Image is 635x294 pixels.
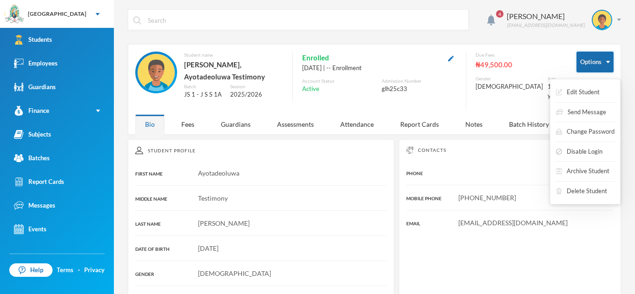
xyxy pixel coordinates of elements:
span: [DATE] [198,244,218,252]
div: Messages [14,201,55,210]
span: [EMAIL_ADDRESS][DOMAIN_NAME] [458,219,568,227]
img: logo [5,5,24,24]
div: JS 1 - J S S 1A [184,90,223,99]
span: PHONE [406,170,423,176]
div: Subjects [14,130,51,139]
div: Age [548,75,562,82]
div: Bio [135,114,165,134]
div: Report Cards [390,114,449,134]
img: STUDENT [593,11,611,29]
img: STUDENT [138,54,175,91]
div: [DATE] | -- Enrollment [302,64,456,73]
button: Options [576,52,614,72]
div: Batch History [499,114,559,134]
div: Students [14,35,52,45]
img: search [133,16,141,25]
div: Gender [476,75,543,82]
div: Student Profile [135,147,387,154]
div: Student name [184,52,283,59]
div: Employees [14,59,58,68]
input: Search [147,10,463,31]
div: ₦49,500.00 [476,59,562,71]
button: Archive Student [555,163,610,180]
div: Session [230,83,283,90]
div: Due Fees [476,52,562,59]
div: Account Status [302,78,377,85]
span: [PERSON_NAME] [198,219,250,227]
button: Edit [445,52,456,63]
div: Events [14,224,46,234]
div: Assessments [267,114,324,134]
span: [DEMOGRAPHIC_DATA] [198,269,271,277]
div: Finance [14,106,49,116]
div: Guardians [14,82,56,92]
span: Testimony [198,194,228,202]
div: Notes [456,114,492,134]
button: Send Message [555,104,607,121]
div: [DEMOGRAPHIC_DATA] [476,82,543,91]
button: Delete Student [555,183,608,200]
div: Guardians [211,114,260,134]
a: Help [9,263,53,277]
button: Change Password [555,124,615,140]
span: Active [302,85,319,94]
button: Disable Login [555,144,603,160]
a: Privacy [84,266,105,275]
div: · [78,266,80,275]
span: Enrolled [302,52,329,64]
div: Report Cards [14,177,64,187]
div: [PERSON_NAME] [507,11,585,22]
div: Attendance [331,114,384,134]
div: Batches [14,153,50,163]
div: [PERSON_NAME], Ayotadeoluwa Testimony [184,59,283,83]
button: Edit Student [555,84,601,101]
a: Terms [57,266,73,275]
div: Batch [184,83,223,90]
div: [EMAIL_ADDRESS][DOMAIN_NAME] [507,22,585,29]
div: 2025/2026 [230,90,283,99]
div: Fees [172,114,204,134]
div: Contacts [406,147,614,154]
div: Admission Number [382,78,456,85]
div: [GEOGRAPHIC_DATA] [28,10,86,18]
span: 4 [496,10,503,18]
div: glh25c33 [382,85,456,94]
div: 11 years [548,82,562,100]
span: [PHONE_NUMBER] [458,194,516,202]
span: Ayotadeoluwa [198,169,239,177]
